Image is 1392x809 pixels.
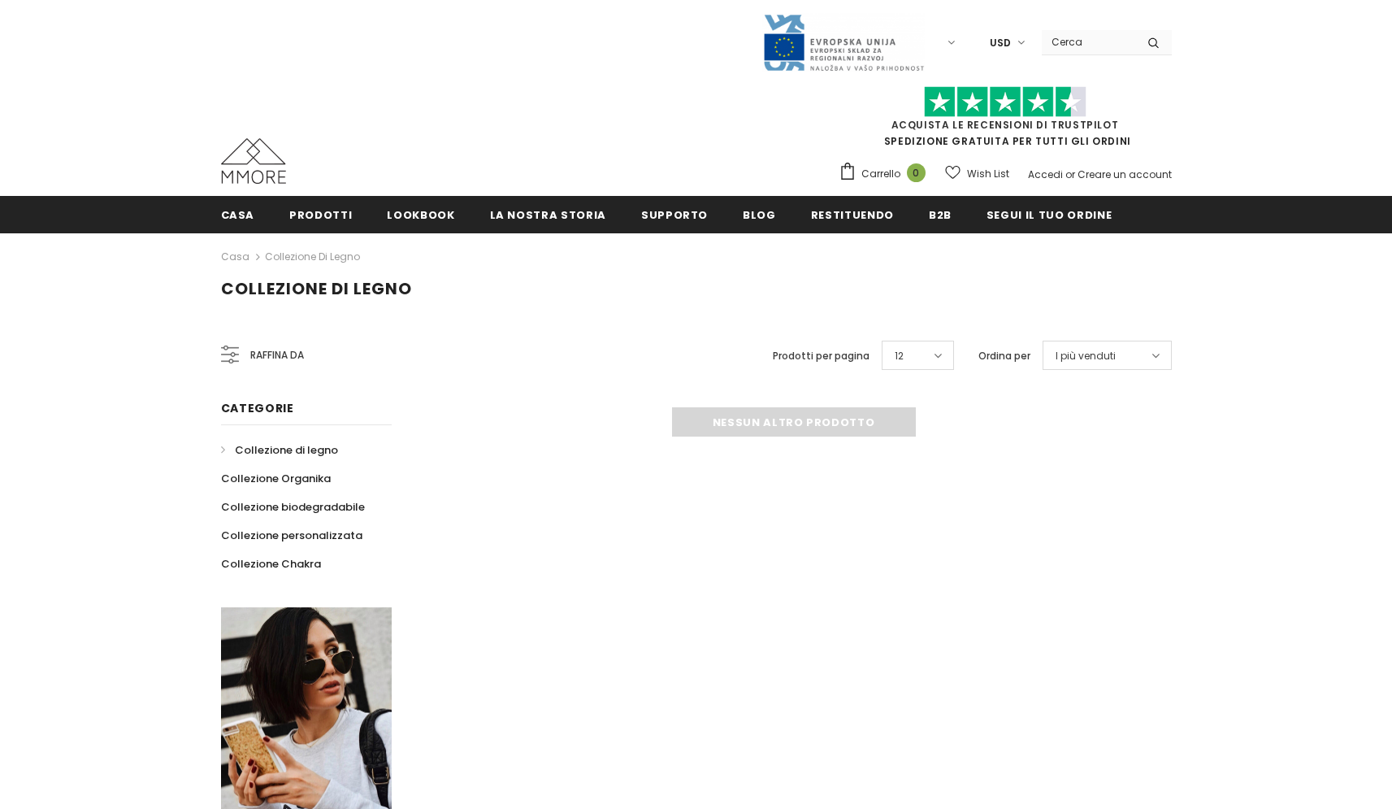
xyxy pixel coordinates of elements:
a: Lookbook [387,196,454,233]
span: USD [990,35,1011,51]
span: Collezione Organika [221,471,331,486]
a: La nostra storia [490,196,606,233]
span: Collezione personalizzata [221,528,362,543]
span: 12 [895,348,904,364]
img: Fidati di Pilot Stars [924,86,1086,118]
a: Acquista le recensioni di TrustPilot [891,118,1119,132]
span: La nostra storia [490,207,606,223]
a: Casa [221,196,255,233]
a: Accedi [1028,167,1063,181]
label: Prodotti per pagina [773,348,869,364]
span: Carrello [861,166,900,182]
span: Collezione di legno [235,442,338,458]
span: Blog [743,207,776,223]
span: Casa [221,207,255,223]
span: Collezione biodegradabile [221,499,365,515]
span: Collezione di legno [221,277,412,300]
span: Wish List [967,166,1009,182]
a: Casa [221,247,249,267]
span: Categorie [221,400,294,416]
a: Collezione Organika [221,464,331,493]
label: Ordina per [978,348,1030,364]
span: SPEDIZIONE GRATUITA PER TUTTI GLI ORDINI [839,94,1172,148]
span: Prodotti [289,207,352,223]
a: Creare un account [1078,167,1172,181]
img: Javni Razpis [762,13,925,72]
a: Wish List [945,159,1009,188]
span: 0 [907,163,926,182]
span: I più venduti [1056,348,1116,364]
span: or [1065,167,1075,181]
a: B2B [929,196,952,233]
a: Collezione di legno [265,250,360,263]
a: Collezione personalizzata [221,521,362,550]
span: Collezione Chakra [221,556,321,572]
span: Segui il tuo ordine [987,207,1112,223]
a: Carrello 0 [839,162,934,186]
a: Segui il tuo ordine [987,196,1112,233]
span: Restituendo [811,207,894,223]
a: Collezione di legno [221,436,338,464]
span: Lookbook [387,207,454,223]
a: Collezione biodegradabile [221,493,365,521]
a: Collezione Chakra [221,550,321,578]
span: Raffina da [250,346,304,364]
a: Javni Razpis [762,35,925,49]
a: Blog [743,196,776,233]
span: B2B [929,207,952,223]
a: supporto [641,196,708,233]
a: Restituendo [811,196,894,233]
input: Search Site [1042,30,1135,54]
img: Casi MMORE [221,138,286,184]
span: supporto [641,207,708,223]
a: Prodotti [289,196,352,233]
